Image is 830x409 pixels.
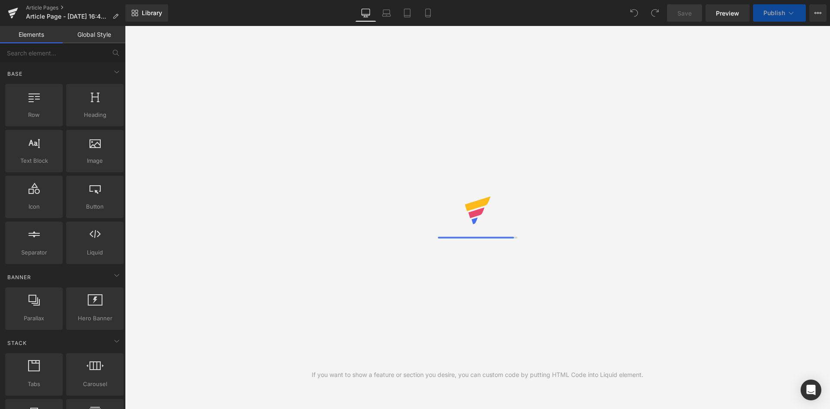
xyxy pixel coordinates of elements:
span: Save [677,9,692,18]
button: More [809,4,827,22]
div: Open Intercom Messenger [801,380,821,400]
button: Publish [753,4,806,22]
span: Base [6,70,23,78]
button: Undo [626,4,643,22]
span: Hero Banner [69,314,121,323]
span: Heading [69,110,121,119]
a: Mobile [418,4,438,22]
a: Global Style [63,26,125,43]
span: Stack [6,339,28,347]
a: Tablet [397,4,418,22]
span: Publish [763,10,785,16]
span: Button [69,202,121,211]
span: Tabs [8,380,60,389]
a: Laptop [376,4,397,22]
span: Text Block [8,156,60,165]
span: Icon [8,202,60,211]
div: If you want to show a feature or section you desire, you can custom code by putting HTML Code int... [312,370,643,380]
button: Redo [646,4,664,22]
span: Preview [716,9,739,18]
span: Banner [6,273,32,281]
span: Carousel [69,380,121,389]
span: Library [142,9,162,17]
a: Desktop [355,4,376,22]
span: Article Page - [DATE] 16:43:29 [26,13,109,20]
span: Liquid [69,248,121,257]
a: New Library [125,4,168,22]
span: Separator [8,248,60,257]
a: Preview [705,4,750,22]
span: Parallax [8,314,60,323]
a: Article Pages [26,4,125,11]
span: Image [69,156,121,165]
span: Row [8,110,60,119]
